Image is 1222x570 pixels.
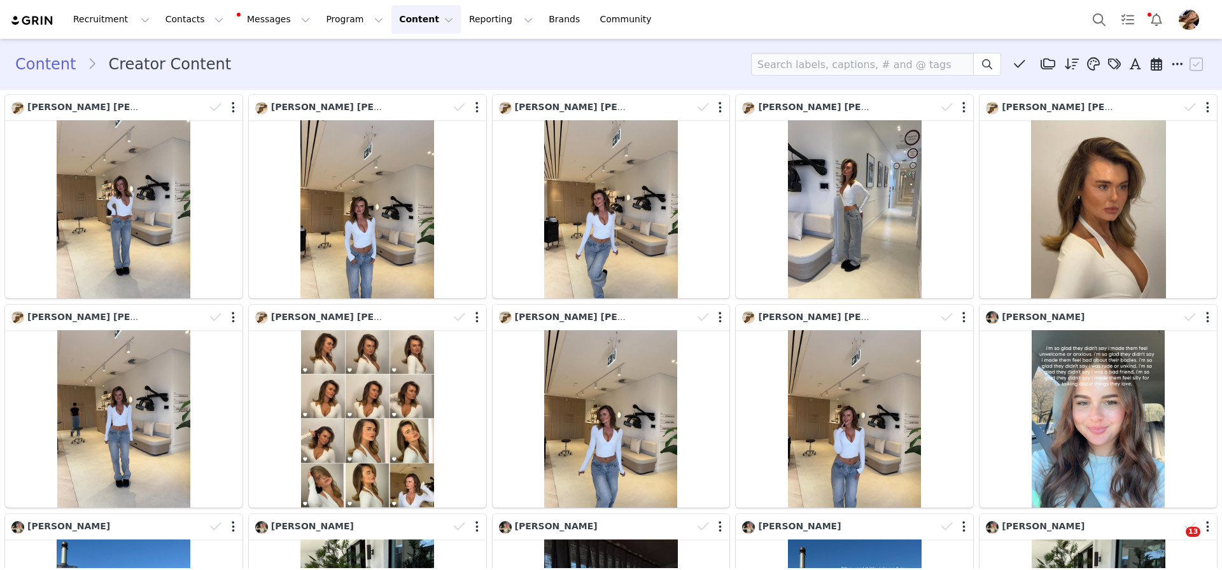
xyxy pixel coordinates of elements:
[66,5,157,34] button: Recruitment
[27,312,196,322] span: [PERSON_NAME] [PERSON_NAME]
[15,53,87,76] a: Content
[10,15,55,27] img: grin logo
[986,521,999,534] img: 003757a1-15fa-42dd-9df0-e530e3ba1539.jpg
[1160,527,1190,557] iframe: Intercom live chat
[11,311,24,324] img: 168a664c-2e2d-4841-b5c1-ddef5f5c394c.jpg
[1142,5,1170,34] button: Notifications
[742,521,755,534] img: 003757a1-15fa-42dd-9df0-e530e3ba1539.jpg
[27,102,196,112] span: [PERSON_NAME] [PERSON_NAME]
[515,102,684,112] span: [PERSON_NAME] [PERSON_NAME]
[1179,10,1199,30] img: ab566a12-3368-49b9-b553-a04b16cfaf06.jpg
[461,5,540,34] button: Reporting
[232,5,318,34] button: Messages
[1114,5,1142,34] a: Tasks
[391,5,461,34] button: Content
[593,5,665,34] a: Community
[541,5,591,34] a: Brands
[255,311,268,324] img: 168a664c-2e2d-4841-b5c1-ddef5f5c394c.jpg
[11,102,24,115] img: 168a664c-2e2d-4841-b5c1-ddef5f5c394c.jpg
[27,521,110,531] span: [PERSON_NAME]
[742,311,755,324] img: 168a664c-2e2d-4841-b5c1-ddef5f5c394c.jpg
[751,53,974,76] input: Search labels, captions, # and @ tags
[318,5,391,34] button: Program
[758,312,927,322] span: [PERSON_NAME] [PERSON_NAME]
[1002,521,1085,531] span: [PERSON_NAME]
[1171,10,1212,30] button: Profile
[499,311,512,324] img: 168a664c-2e2d-4841-b5c1-ddef5f5c394c.jpg
[499,102,512,115] img: 168a664c-2e2d-4841-b5c1-ddef5f5c394c.jpg
[271,102,440,112] span: [PERSON_NAME] [PERSON_NAME]
[1002,312,1085,322] span: [PERSON_NAME]
[515,521,598,531] span: [PERSON_NAME]
[158,5,231,34] button: Contacts
[758,102,927,112] span: [PERSON_NAME] [PERSON_NAME]
[986,102,999,115] img: 168a664c-2e2d-4841-b5c1-ddef5f5c394c.jpg
[1186,527,1200,537] span: 13
[1085,5,1113,34] button: Search
[255,521,268,534] img: 003757a1-15fa-42dd-9df0-e530e3ba1539.jpg
[499,521,512,534] img: 003757a1-15fa-42dd-9df0-e530e3ba1539.jpg
[986,311,999,324] img: 003757a1-15fa-42dd-9df0-e530e3ba1539.jpg
[515,312,684,322] span: [PERSON_NAME] [PERSON_NAME]
[758,521,841,531] span: [PERSON_NAME]
[1002,102,1170,112] span: [PERSON_NAME] [PERSON_NAME]
[271,312,440,322] span: [PERSON_NAME] [PERSON_NAME]
[742,102,755,115] img: 168a664c-2e2d-4841-b5c1-ddef5f5c394c.jpg
[11,521,24,534] img: 003757a1-15fa-42dd-9df0-e530e3ba1539.jpg
[255,102,268,115] img: 168a664c-2e2d-4841-b5c1-ddef5f5c394c.jpg
[271,521,354,531] span: [PERSON_NAME]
